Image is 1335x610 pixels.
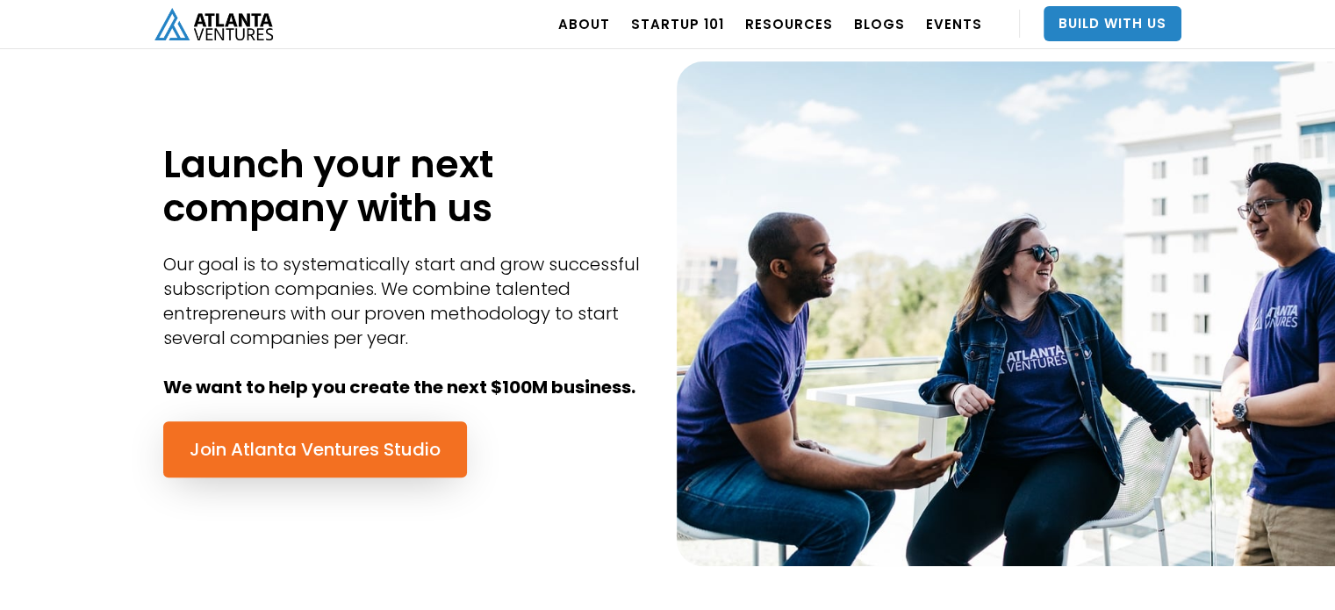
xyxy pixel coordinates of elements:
[1044,6,1181,41] a: Build With Us
[163,421,467,477] a: Join Atlanta Ventures Studio
[163,142,650,230] h1: Launch your next company with us
[163,252,650,399] div: Our goal is to systematically start and grow successful subscription companies. We combine talent...
[163,375,635,399] strong: We want to help you create the next $100M business.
